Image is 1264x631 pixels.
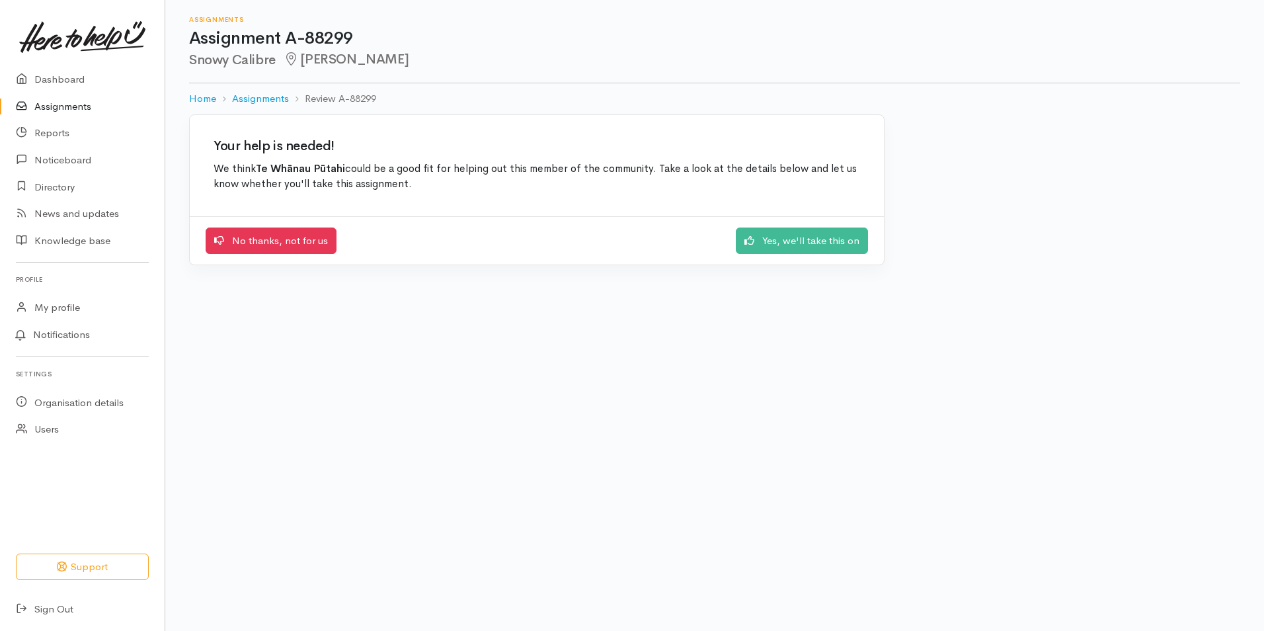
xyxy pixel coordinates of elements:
[189,83,1240,114] nav: breadcrumb
[189,16,1240,23] h6: Assignments
[232,91,289,106] a: Assignments
[16,271,149,288] h6: Profile
[16,554,149,581] button: Support
[736,228,868,255] a: Yes, we'll take this on
[214,161,860,192] p: We think could be a good fit for helping out this member of the community. Take a look at the det...
[189,29,1240,48] h1: Assignment A-88299
[289,91,376,106] li: Review A-88299
[256,162,345,175] b: Te Whānau Pūtahi
[284,51,409,67] span: [PERSON_NAME]
[206,228,336,255] a: No thanks, not for us
[189,52,1240,67] h2: Snowy Calibre
[214,139,860,153] h2: Your help is needed!
[16,365,149,383] h6: Settings
[189,91,216,106] a: Home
